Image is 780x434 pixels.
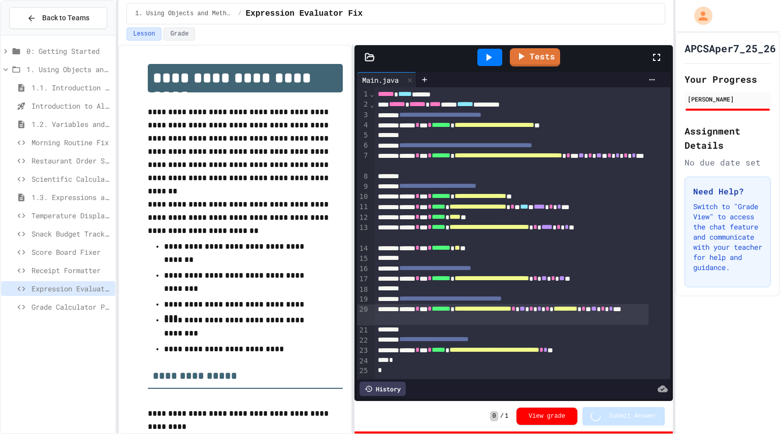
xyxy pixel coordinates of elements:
[126,27,161,41] button: Lesson
[31,119,111,129] span: 1.2. Variables and Data Types
[31,174,111,184] span: Scientific Calculator
[357,89,370,99] div: 1
[31,283,111,294] span: Expression Evaluator Fix
[357,305,370,325] div: 20
[369,101,374,109] span: Fold line
[357,356,370,366] div: 24
[357,285,370,295] div: 18
[31,101,111,111] span: Introduction to Algorithms, Programming, and Compilers
[685,72,771,86] h2: Your Progress
[357,172,370,182] div: 8
[688,94,768,104] div: [PERSON_NAME]
[357,99,370,110] div: 2
[360,382,406,396] div: History
[505,412,508,420] span: 1
[31,247,111,257] span: Score Board Fixer
[357,202,370,212] div: 11
[369,90,374,98] span: Fold line
[357,294,370,305] div: 19
[357,182,370,192] div: 9
[510,48,560,66] a: Tests
[357,120,370,130] div: 4
[357,264,370,274] div: 16
[516,408,577,425] button: View grade
[500,412,504,420] span: /
[357,223,370,244] div: 13
[357,366,370,376] div: 25
[684,4,715,27] div: My Account
[246,8,363,20] span: Expression Evaluator Fix
[135,10,234,18] span: 1. Using Objects and Methods
[357,274,370,284] div: 17
[31,228,111,239] span: Snack Budget Tracker
[357,336,370,346] div: 22
[357,110,370,120] div: 3
[357,346,370,356] div: 23
[685,156,771,169] div: No due date set
[693,202,762,273] p: Switch to "Grade View" to access the chat feature and communicate with your teacher for help and ...
[357,192,370,202] div: 10
[31,192,111,203] span: 1.3. Expressions and Output [New]
[609,412,657,420] span: Submit Answer
[357,75,404,85] div: Main.java
[357,254,370,264] div: 15
[164,27,195,41] button: Grade
[26,46,111,56] span: 0: Getting Started
[693,185,762,197] h3: Need Help?
[31,155,111,166] span: Restaurant Order System
[31,265,111,276] span: Receipt Formatter
[357,244,370,254] div: 14
[357,213,370,223] div: 12
[685,41,776,55] h1: APCSAper7_25_26
[238,10,242,18] span: /
[31,210,111,221] span: Temperature Display Fix
[26,64,111,75] span: 1. Using Objects and Methods
[357,151,370,172] div: 7
[490,411,498,421] span: 0
[357,325,370,336] div: 21
[31,137,111,148] span: Morning Routine Fix
[685,124,771,152] h2: Assignment Details
[357,130,370,141] div: 5
[31,82,111,93] span: 1.1. Introduction to Algorithms, Programming, and Compilers
[42,13,89,23] span: Back to Teams
[357,141,370,151] div: 6
[31,302,111,312] span: Grade Calculator Pro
